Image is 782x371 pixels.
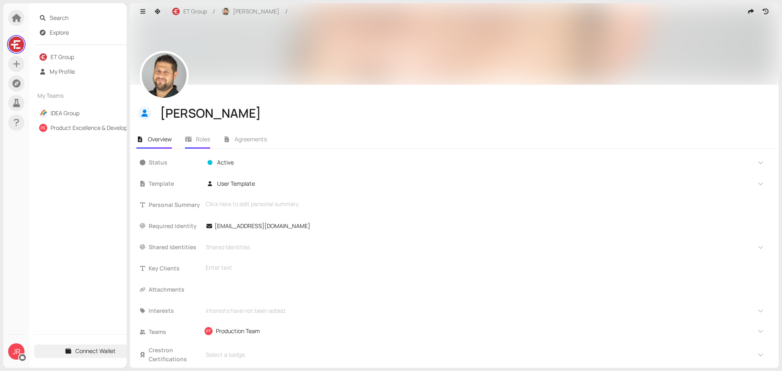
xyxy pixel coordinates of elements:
button: ET Group [168,5,211,18]
span: Production Team [216,327,260,336]
span: Teams [149,327,201,336]
span: My Teams [37,91,129,100]
span: User Template [217,179,255,188]
div: My Teams [34,86,146,105]
button: Connect Wallet [34,345,146,358]
a: My Profile [50,68,75,75]
span: Required Identity [149,222,201,231]
img: j0FZAR8Den.jpeg [142,53,187,98]
span: Active [217,158,234,167]
img: LsfHRQdbm8.jpeg [9,37,24,52]
span: Crestron Certifications [149,346,201,364]
span: ET Group [183,7,207,16]
span: Select a badge [203,350,245,359]
span: Shared Identities [203,243,250,252]
span: Attachments [149,285,201,294]
div: Enter text [206,263,764,272]
span: Agreements [235,135,267,143]
span: [EMAIL_ADDRESS][DOMAIN_NAME] [215,222,310,231]
a: Product Excellence & Development [51,124,141,132]
span: JR [13,343,20,360]
a: IDEA Group [51,109,79,117]
span: Shared Identities [149,243,201,252]
a: ET Group [51,53,74,61]
a: Explore [50,29,69,36]
span: Roles [196,135,210,143]
img: r-RjKx4yED.jpeg [172,8,180,15]
span: Search [50,11,142,24]
span: PT [206,327,211,335]
span: Interests have not been added. [203,306,287,315]
span: Template [149,179,201,188]
span: Overview [148,135,172,143]
span: Interests [149,306,201,315]
button: [PERSON_NAME] [217,5,283,18]
div: [PERSON_NAME] [160,105,765,121]
span: Connect Wallet [75,347,116,356]
span: Status [149,158,201,167]
span: Personal Summary [149,200,201,209]
div: Click here to edit personal summary [206,200,764,209]
img: nzmCPVOw62.jpeg [222,8,229,15]
span: [PERSON_NAME] [233,7,279,16]
span: Key Clients [149,264,201,273]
